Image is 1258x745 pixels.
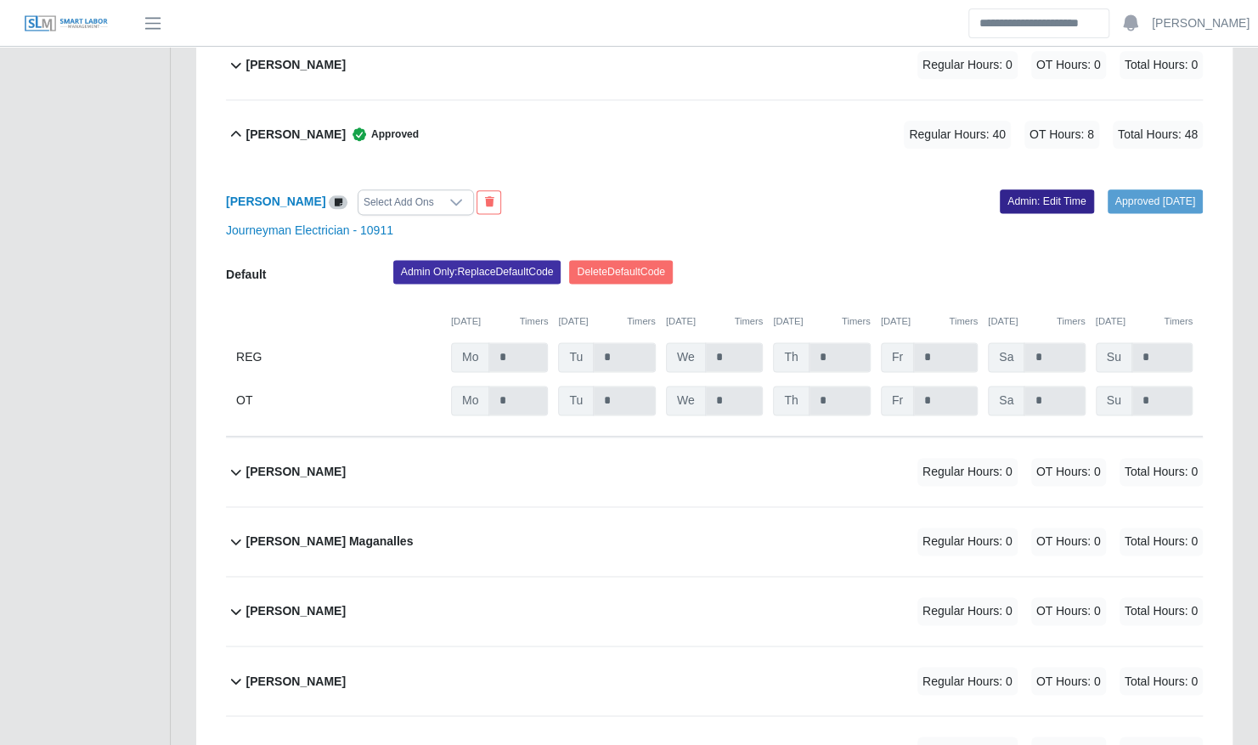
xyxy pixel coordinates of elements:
div: [DATE] [666,314,763,329]
span: Mo [451,342,489,372]
button: [PERSON_NAME] Regular Hours: 0 OT Hours: 0 Total Hours: 0 [226,437,1203,506]
div: [DATE] [558,314,655,329]
b: [PERSON_NAME] [246,602,346,620]
input: Search [968,8,1109,38]
b: [PERSON_NAME] [246,463,346,481]
a: View/Edit Notes [329,195,347,208]
span: OT Hours: 8 [1024,121,1099,149]
a: Approved [DATE] [1108,189,1203,213]
div: [DATE] [881,314,978,329]
button: [PERSON_NAME] Regular Hours: 0 OT Hours: 0 Total Hours: 0 [226,31,1203,99]
a: [PERSON_NAME] [1152,14,1250,32]
div: Select Add Ons [358,190,439,214]
span: Tu [558,386,594,415]
div: [DATE] [1096,314,1193,329]
b: Default [226,268,266,281]
span: We [666,386,706,415]
button: Admin Only:ReplaceDefaultCode [393,260,561,284]
span: OT Hours: 0 [1031,458,1106,486]
span: Total Hours: 0 [1120,528,1203,556]
button: Timers [627,314,656,329]
button: Timers [734,314,763,329]
button: [PERSON_NAME] Maganalles Regular Hours: 0 OT Hours: 0 Total Hours: 0 [226,507,1203,576]
button: [PERSON_NAME] Approved Regular Hours: 40 OT Hours: 8 Total Hours: 48 [226,100,1203,169]
b: [PERSON_NAME] [246,126,346,144]
div: [DATE] [773,314,870,329]
span: OT Hours: 0 [1031,528,1106,556]
a: Journeyman Electrician - 10911 [226,223,393,237]
a: [PERSON_NAME] [226,195,325,208]
span: Regular Hours: 0 [917,667,1018,695]
a: Admin: Edit Time [1000,189,1094,213]
span: Total Hours: 0 [1120,458,1203,486]
div: [DATE] [451,314,548,329]
span: Su [1096,342,1132,372]
button: Timers [1057,314,1086,329]
span: Total Hours: 48 [1113,121,1203,149]
b: [PERSON_NAME] [246,672,346,690]
span: We [666,342,706,372]
div: REG [236,342,441,372]
span: Mo [451,386,489,415]
span: OT Hours: 0 [1031,667,1106,695]
span: Su [1096,386,1132,415]
button: Timers [949,314,978,329]
div: OT [236,386,441,415]
button: Timers [1164,314,1193,329]
div: [DATE] [988,314,1085,329]
span: OT Hours: 0 [1031,597,1106,625]
span: Total Hours: 0 [1120,51,1203,79]
span: Th [773,342,809,372]
span: Regular Hours: 0 [917,458,1018,486]
span: Regular Hours: 40 [904,121,1011,149]
button: [PERSON_NAME] Regular Hours: 0 OT Hours: 0 Total Hours: 0 [226,646,1203,715]
span: Th [773,386,809,415]
b: [PERSON_NAME] [246,56,346,74]
span: Total Hours: 0 [1120,597,1203,625]
b: [PERSON_NAME] Maganalles [246,533,414,550]
span: Approved [346,126,419,143]
img: SLM Logo [24,14,109,33]
span: Sa [988,386,1024,415]
span: Total Hours: 0 [1120,667,1203,695]
span: OT Hours: 0 [1031,51,1106,79]
button: Timers [520,314,549,329]
span: Fr [881,342,914,372]
button: DeleteDefaultCode [569,260,673,284]
button: [PERSON_NAME] Regular Hours: 0 OT Hours: 0 Total Hours: 0 [226,577,1203,646]
button: End Worker & Remove from the Timesheet [477,190,501,214]
span: Tu [558,342,594,372]
span: Regular Hours: 0 [917,528,1018,556]
span: Regular Hours: 0 [917,51,1018,79]
button: Timers [842,314,871,329]
span: Fr [881,386,914,415]
span: Regular Hours: 0 [917,597,1018,625]
span: Sa [988,342,1024,372]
